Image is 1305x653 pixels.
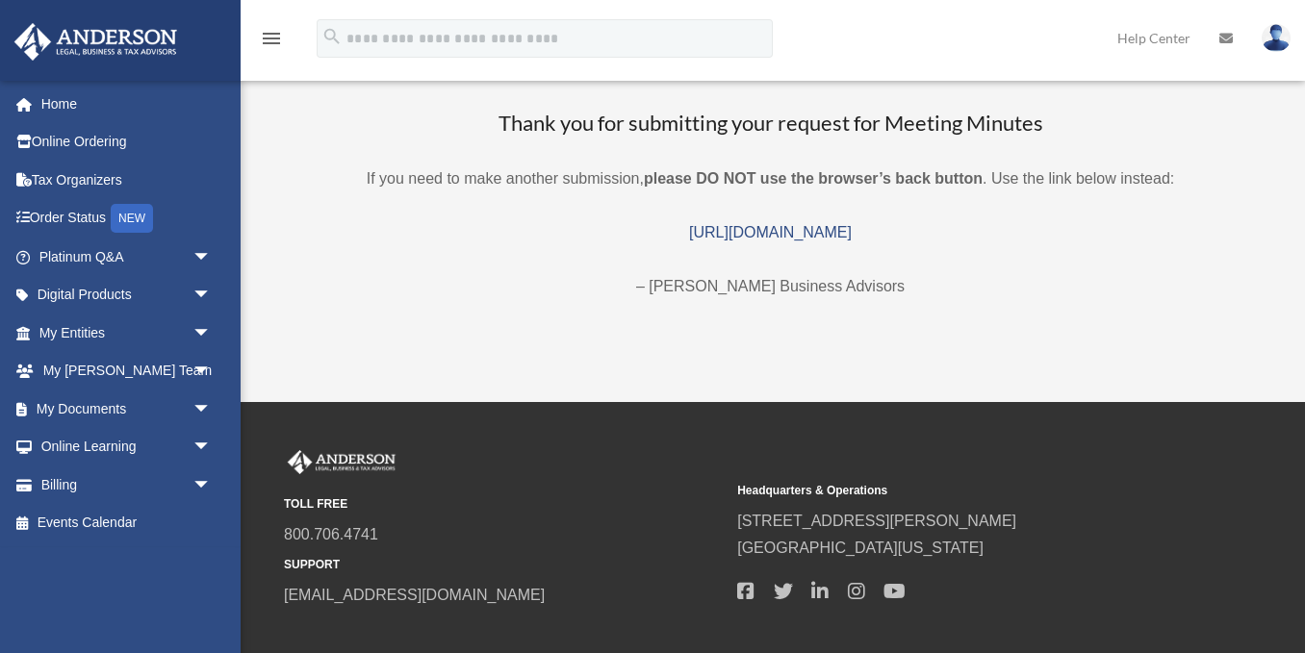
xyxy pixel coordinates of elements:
a: Digital Productsarrow_drop_down [13,276,241,314]
small: TOLL FREE [284,494,724,515]
span: arrow_drop_down [192,352,231,391]
span: arrow_drop_down [192,428,231,467]
p: If you need to make another submission, . Use the link below instead: [260,165,1281,192]
a: [EMAIL_ADDRESS][DOMAIN_NAME] [284,587,545,603]
span: arrow_drop_down [192,276,231,315]
h3: Thank you for submitting your request for Meeting Minutes [260,109,1281,138]
a: Order StatusNEW [13,199,241,239]
span: arrow_drop_down [192,314,231,353]
a: 800.706.4741 [284,526,378,542]
img: Anderson Advisors Platinum Portal [284,450,399,475]
a: menu [260,34,283,50]
a: My [PERSON_NAME] Teamarrow_drop_down [13,352,241,390]
a: Online Learningarrow_drop_down [13,428,241,466]
i: menu [260,27,283,50]
img: Anderson Advisors Platinum Portal [9,23,183,61]
a: Events Calendar [13,504,241,542]
a: My Entitiesarrow_drop_down [13,314,241,352]
i: search [321,26,343,47]
a: My Documentsarrow_drop_down [13,389,241,428]
a: [STREET_ADDRESS][PERSON_NAME] [737,513,1016,529]
img: User Pic [1262,24,1291,52]
span: arrow_drop_down [192,465,231,505]
p: – [PERSON_NAME] Business Advisors [260,273,1281,300]
a: [GEOGRAPHIC_DATA][US_STATE] [737,540,984,556]
small: SUPPORT [284,555,724,575]
a: [URL][DOMAIN_NAME] [689,224,852,240]
span: arrow_drop_down [192,238,231,277]
span: arrow_drop_down [192,389,231,429]
a: Home [13,85,241,123]
a: Online Ordering [13,123,241,162]
b: please DO NOT use the browser’s back button [644,170,983,187]
div: NEW [111,204,153,233]
small: Headquarters & Operations [737,481,1177,501]
a: Tax Organizers [13,161,241,199]
a: Platinum Q&Aarrow_drop_down [13,238,241,276]
a: Billingarrow_drop_down [13,465,241,504]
